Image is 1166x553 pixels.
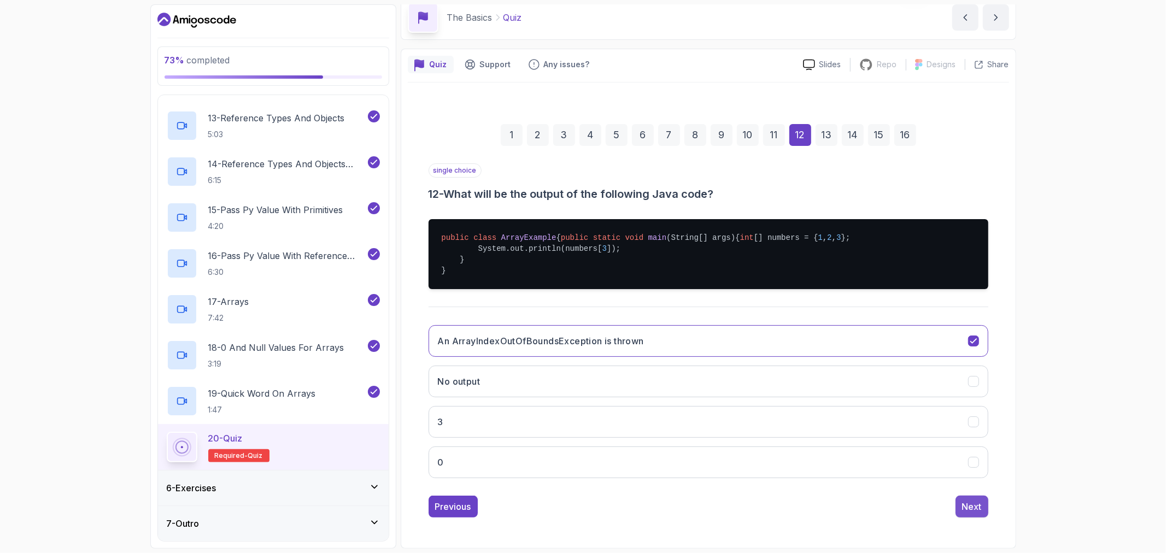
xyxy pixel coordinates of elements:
[625,233,644,242] span: void
[167,517,200,530] h3: 7 - Outro
[429,366,988,397] button: No output
[527,124,549,146] div: 2
[208,313,249,323] p: 7:42
[965,59,1009,70] button: Share
[165,55,185,66] span: 73 %
[429,219,988,289] pre: { { [] numbers = { , , }; System.out.println(numbers[ ]); } }
[429,186,988,202] h3: 12 - What will be the output of the following Java code?
[819,59,841,70] p: Slides
[208,432,243,445] p: 20 - Quiz
[438,334,644,348] h3: An ArrayIndexOutOfBoundsException is thrown
[165,55,230,66] span: completed
[711,124,733,146] div: 9
[988,59,1009,70] p: Share
[501,233,556,242] span: ArrayExample
[158,470,389,505] button: 6-Exercises
[208,295,249,308] p: 17 - Arrays
[983,4,1009,31] button: next content
[763,124,785,146] div: 11
[827,233,831,242] span: 2
[167,248,380,279] button: 16-Pass Py Value With Reference Types6:30
[208,404,316,415] p: 1:47
[208,157,366,170] p: 14 - Reference Types And Objects Diferences
[658,124,680,146] div: 7
[167,432,380,462] button: 20-QuizRequired-quiz
[794,59,850,70] a: Slides
[579,124,601,146] div: 4
[473,233,496,242] span: class
[816,124,837,146] div: 13
[429,406,988,438] button: 3
[167,340,380,370] button: 18-0 And Null Values For Arrays3:19
[877,59,897,70] p: Repo
[962,500,982,513] div: Next
[956,496,988,517] button: Next
[503,11,522,24] p: Quiz
[208,111,345,125] p: 13 - Reference Types And Objects
[438,415,443,428] h3: 3
[167,110,380,141] button: 13-Reference Types And Objects5:03
[208,203,343,216] p: 15 - Pass Py Value With Primitives
[836,233,841,242] span: 3
[157,11,236,29] a: Dashboard
[447,11,493,24] p: The Basics
[208,175,366,186] p: 6:15
[167,294,380,325] button: 17-Arrays7:42
[544,59,590,70] p: Any issues?
[501,124,523,146] div: 1
[648,233,667,242] span: main
[435,500,471,513] div: Previous
[208,249,366,262] p: 16 - Pass Py Value With Reference Types
[442,233,469,242] span: public
[894,124,916,146] div: 16
[438,375,481,388] h3: No output
[593,233,620,242] span: static
[248,451,263,460] span: quiz
[208,341,344,354] p: 18 - 0 And Null Values For Arrays
[553,124,575,146] div: 3
[952,4,978,31] button: previous content
[429,496,478,517] button: Previous
[208,221,343,232] p: 4:20
[480,59,511,70] p: Support
[737,124,759,146] div: 10
[167,386,380,416] button: 19-Quick Word On Arrays1:47
[789,124,811,146] div: 12
[208,267,366,278] p: 6:30
[684,124,706,146] div: 8
[208,358,344,369] p: 3:19
[429,325,988,357] button: An ArrayIndexOutOfBoundsException is thrown
[408,56,454,73] button: quiz button
[561,233,588,242] span: public
[927,59,956,70] p: Designs
[167,481,216,495] h3: 6 - Exercises
[429,163,482,178] p: single choice
[430,59,447,70] p: Quiz
[158,506,389,541] button: 7-Outro
[632,124,654,146] div: 6
[602,244,607,253] span: 3
[167,156,380,187] button: 14-Reference Types And Objects Diferences6:15
[438,456,444,469] h3: 0
[740,233,754,242] span: int
[842,124,864,146] div: 14
[429,446,988,478] button: 0
[208,129,345,140] p: 5:03
[868,124,890,146] div: 15
[522,56,596,73] button: Feedback button
[818,233,823,242] span: 1
[458,56,518,73] button: Support button
[167,202,380,233] button: 15-Pass Py Value With Primitives4:20
[666,233,735,242] span: (String[] args)
[208,387,316,400] p: 19 - Quick Word On Arrays
[215,451,248,460] span: Required-
[606,124,628,146] div: 5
